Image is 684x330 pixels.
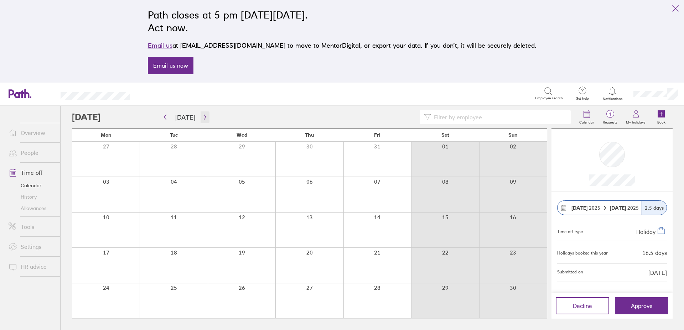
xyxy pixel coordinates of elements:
[598,118,622,125] label: Requests
[636,228,655,235] span: Holiday
[3,146,60,160] a: People
[3,220,60,234] a: Tools
[650,106,673,129] a: Book
[170,132,178,138] span: Tue
[508,132,518,138] span: Sun
[441,132,449,138] span: Sat
[622,118,650,125] label: My holidays
[631,303,653,309] span: Approve
[374,132,380,138] span: Fri
[557,226,583,235] div: Time off type
[573,303,592,309] span: Decline
[148,57,193,74] a: Email us now
[170,111,201,123] button: [DATE]
[305,132,314,138] span: Thu
[571,205,587,211] strong: [DATE]
[148,42,172,49] a: Email us
[3,126,60,140] a: Overview
[642,250,667,256] div: 16.5 days
[3,240,60,254] a: Settings
[3,180,60,191] a: Calendar
[556,297,609,314] button: Decline
[149,90,167,96] div: Search
[575,118,598,125] label: Calendar
[3,260,60,274] a: HR advice
[101,132,112,138] span: Mon
[571,96,594,101] span: Get help
[3,166,60,180] a: Time off
[148,41,537,51] p: at [EMAIL_ADDRESS][DOMAIN_NAME] to move to MentorDigital, or export your data. If you don’t, it w...
[571,205,600,211] span: 2025
[3,191,60,203] a: History
[431,110,566,124] input: Filter by employee
[601,97,624,101] span: Notifications
[601,86,624,101] a: Notifications
[535,96,563,100] span: Employee search
[557,269,583,276] span: Submitted on
[610,205,639,211] span: 2025
[575,106,598,129] a: Calendar
[615,297,668,314] button: Approve
[622,106,650,129] a: My holidays
[598,111,622,117] span: 1
[148,9,537,34] h2: Path closes at 5 pm [DATE][DATE]. Act now.
[642,201,667,215] div: 2.5 days
[237,132,247,138] span: Wed
[653,118,670,125] label: Book
[648,269,667,276] span: [DATE]
[610,205,627,211] strong: [DATE]
[3,203,60,214] a: Allowances
[557,251,608,256] div: Holidays booked this year
[598,106,622,129] a: 1Requests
